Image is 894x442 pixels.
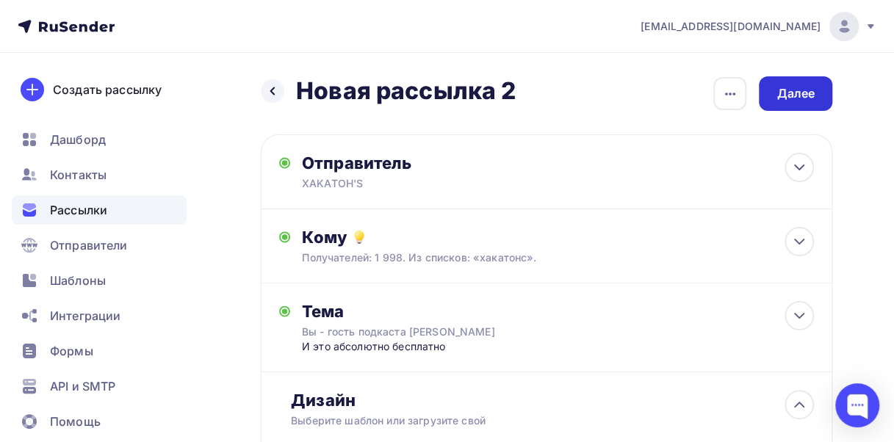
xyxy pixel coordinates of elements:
a: [EMAIL_ADDRESS][DOMAIN_NAME] [641,12,876,41]
span: API и SMTP [50,377,115,395]
a: Контакты [12,160,187,189]
div: Дизайн [291,390,826,410]
div: Кому [302,227,814,247]
span: Контакты [50,166,107,184]
div: XAKATOH'S [302,176,588,191]
div: Получателей: 1 998. Из списков: «хакатонс». [302,250,763,265]
span: Шаблоны [50,272,106,289]
div: Тема [302,301,592,322]
span: [EMAIL_ADDRESS][DOMAIN_NAME] [641,19,821,34]
span: Помощь [50,413,101,430]
span: Формы [50,342,93,360]
a: Отправители [12,231,187,260]
div: Отправитель [302,153,620,173]
a: Дашборд [12,125,187,154]
div: Выберите шаблон или загрузите свой [291,413,772,428]
a: Рассылки [12,195,187,225]
span: Рассылки [50,201,107,219]
span: Дашборд [50,131,106,148]
a: Шаблоны [12,266,187,295]
a: Формы [12,336,187,366]
span: Отправители [50,236,128,254]
div: Вы - гость подкаста [PERSON_NAME] [302,325,563,339]
h2: Новая рассылка 2 [296,76,516,106]
div: Далее [776,85,815,102]
span: Интеграции [50,307,120,325]
div: Создать рассылку [53,81,162,98]
div: И это абсолютно бесплатно [302,339,592,354]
